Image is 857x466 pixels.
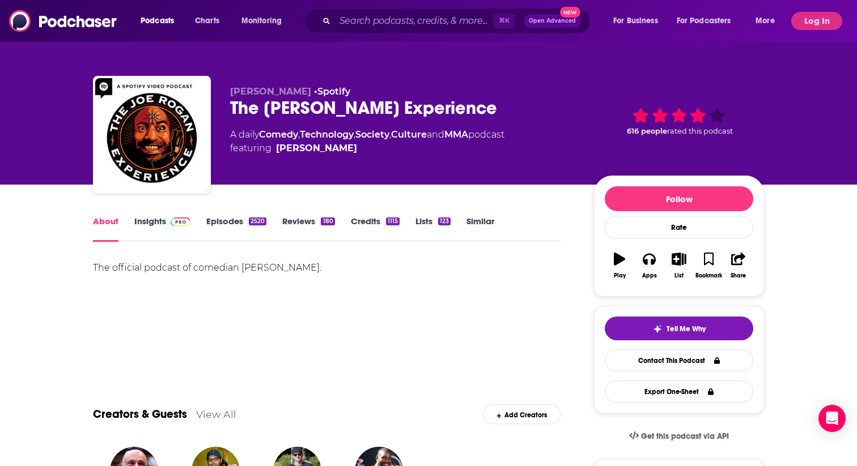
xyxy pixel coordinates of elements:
[724,245,753,286] button: Share
[335,12,494,30] input: Search podcasts, credits, & more...
[560,7,580,18] span: New
[282,216,334,242] a: Reviews180
[594,86,764,156] div: 616 peoplerated this podcast
[230,142,504,155] span: featuring
[354,129,355,140] span: ,
[427,129,444,140] span: and
[791,12,842,30] button: Log In
[641,431,729,441] span: Get this podcast via API
[141,13,174,29] span: Podcasts
[605,349,753,371] a: Contact This Podcast
[230,128,504,155] div: A daily podcast
[259,129,298,140] a: Comedy
[667,127,733,135] span: rated this podcast
[95,78,209,191] img: The Joe Rogan Experience
[93,407,187,421] a: Creators & Guests
[620,422,738,450] a: Get this podcast via API
[494,14,515,28] span: ⌘ K
[415,216,451,242] a: Lists123
[466,216,494,242] a: Similar
[9,10,118,32] img: Podchaser - Follow, Share and Rate Podcasts
[298,129,300,140] span: ,
[627,127,667,135] span: 616 people
[694,245,723,286] button: Bookmark
[674,272,684,279] div: List
[171,217,190,226] img: Podchaser Pro
[206,216,266,242] a: Episodes2520
[241,13,282,29] span: Monitoring
[134,216,190,242] a: InsightsPodchaser Pro
[300,129,354,140] a: Technology
[234,12,296,30] button: open menu
[667,324,706,334] span: Tell Me Why
[695,272,722,279] div: Bookmark
[634,245,664,286] button: Apps
[664,245,694,286] button: List
[483,404,561,424] div: Add Creators
[438,217,451,225] div: 123
[677,13,731,29] span: For Podcasters
[196,408,236,420] a: View All
[276,142,357,155] a: Joe Rogan
[391,129,427,140] a: Culture
[605,381,753,403] button: Export One-Sheet
[613,13,658,29] span: For Business
[386,217,400,225] div: 1115
[605,216,753,239] div: Rate
[748,12,789,30] button: open menu
[614,272,626,279] div: Play
[355,129,389,140] a: Society
[653,324,662,334] img: tell me why sparkle
[605,245,634,286] button: Play
[669,12,748,30] button: open menu
[133,12,189,30] button: open menu
[389,129,391,140] span: ,
[351,216,400,242] a: Credits1115
[93,260,561,276] div: The official podcast of comedian [PERSON_NAME].
[230,86,311,97] span: [PERSON_NAME]
[195,13,219,29] span: Charts
[731,272,746,279] div: Share
[314,86,350,97] span: •
[321,217,334,225] div: 180
[818,405,846,432] div: Open Intercom Messenger
[315,8,601,34] div: Search podcasts, credits, & more...
[93,216,118,242] a: About
[249,217,266,225] div: 2520
[605,12,672,30] button: open menu
[524,14,581,28] button: Open AdvancedNew
[444,129,468,140] a: MMA
[642,272,657,279] div: Apps
[756,13,775,29] span: More
[605,317,753,340] button: tell me why sparkleTell Me Why
[317,86,350,97] a: Spotify
[529,18,576,24] span: Open Advanced
[605,186,753,211] button: Follow
[188,12,226,30] a: Charts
